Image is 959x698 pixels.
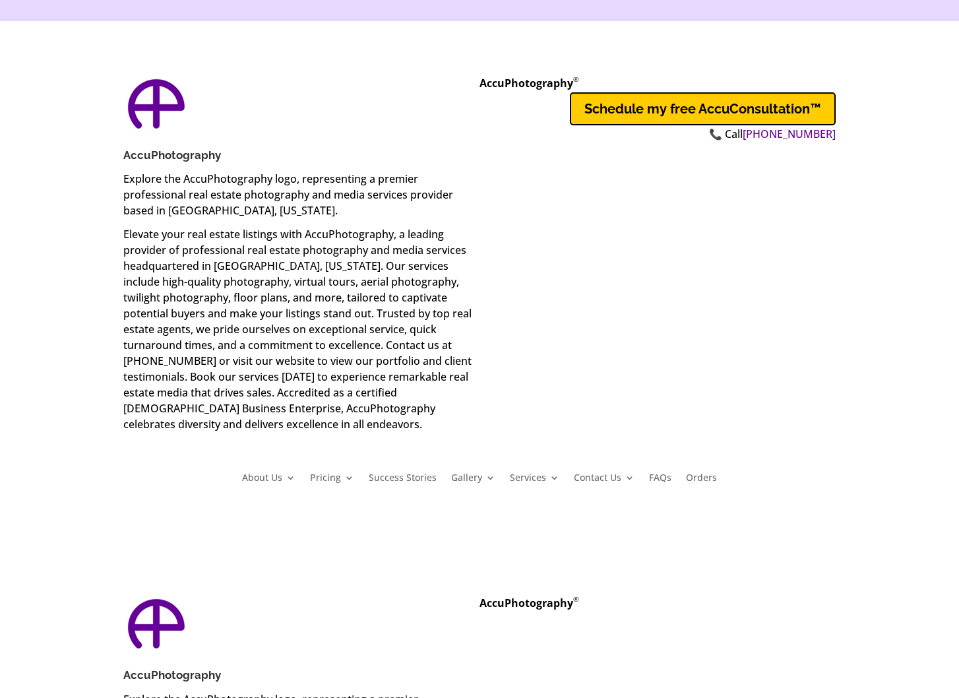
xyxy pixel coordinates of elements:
sup: Registered Trademark [573,75,579,84]
a: FAQs [649,473,671,488]
sup: Registered Trademark [573,594,579,604]
img: AccuPhotography [123,594,189,660]
a: Pricing [310,473,354,488]
a: AccuPhotography Logo - Professional Real Estate Photography and Media Services in Dallas, Texas [123,649,189,664]
a: Contact Us [574,473,634,488]
h3: AccuPhotography [123,668,479,688]
h3: AccuPhotography [123,148,479,168]
a: Gallery [451,473,495,488]
a: Services [510,473,559,488]
p: Elevate your real estate listings with AccuPhotography, a leading provider of professional real e... [123,226,479,432]
a: [PHONE_NUMBER] [743,127,836,141]
a: AccuPhotography Logo - Professional Real Estate Photography and Media Services in Dallas, Texas [123,129,189,144]
a: Success Stories [369,473,437,488]
img: AccuPhotography [123,75,189,141]
strong: AccuPhotography [479,596,573,610]
span: 📞 Call [709,127,836,141]
a: Schedule my free AccuConsultation™ [570,92,836,125]
strong: AccuPhotography [479,76,573,90]
p: Explore the AccuPhotography logo, representing a premier professional real estate photography and... [123,171,479,218]
a: Orders [686,473,717,488]
a: About Us [242,473,295,488]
